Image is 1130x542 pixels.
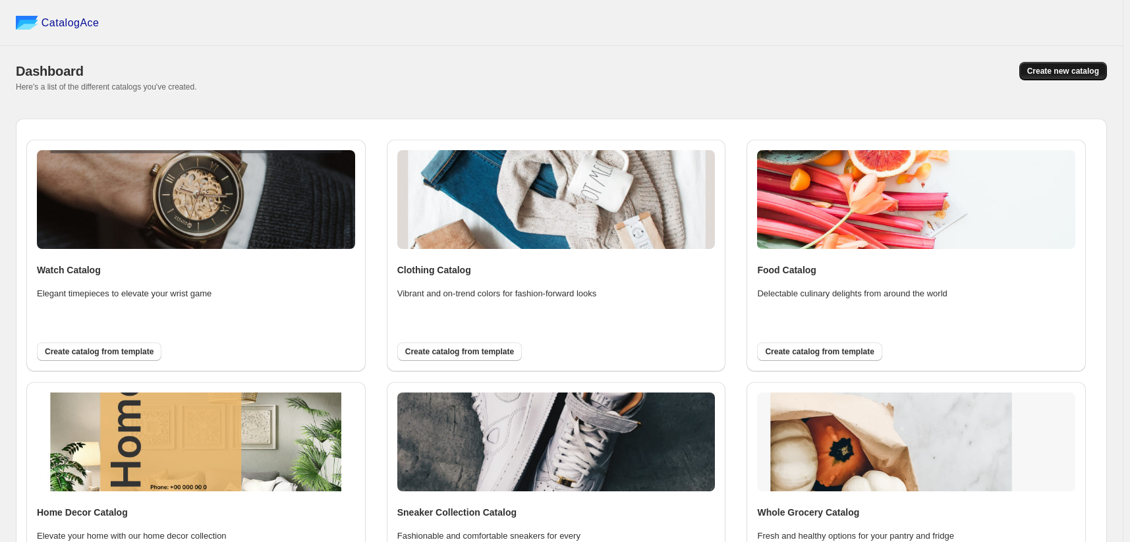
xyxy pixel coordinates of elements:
img: home_decor [37,393,355,491]
img: watch [37,150,355,249]
button: Create catalog from template [37,342,161,361]
img: food [757,150,1075,249]
span: CatalogAce [42,16,99,30]
img: clothing [397,150,716,249]
p: Elegant timepieces to elevate your wrist game [37,287,248,300]
span: Create catalog from template [45,346,154,357]
button: Create catalog from template [757,342,882,361]
button: Create new catalog [1019,62,1107,80]
span: Create new catalog [1027,66,1099,76]
span: Dashboard [16,64,84,78]
span: Here's a list of the different catalogs you've created. [16,82,197,92]
h4: Home Decor Catalog [37,506,355,519]
p: Delectable culinary delights from around the world [757,287,968,300]
h4: Clothing Catalog [397,263,716,277]
p: Vibrant and on-trend colors for fashion-forward looks [397,287,608,300]
h4: Food Catalog [757,263,1075,277]
img: sneaker [397,393,716,491]
img: catalog ace [16,16,38,30]
button: Create catalog from template [397,342,522,361]
h4: Whole Grocery Catalog [757,506,1075,519]
h4: Sneaker Collection Catalog [397,506,716,519]
span: Create catalog from template [405,346,514,357]
h4: Watch Catalog [37,263,355,277]
img: whole_grocery [757,393,1075,491]
span: Create catalog from template [765,346,874,357]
